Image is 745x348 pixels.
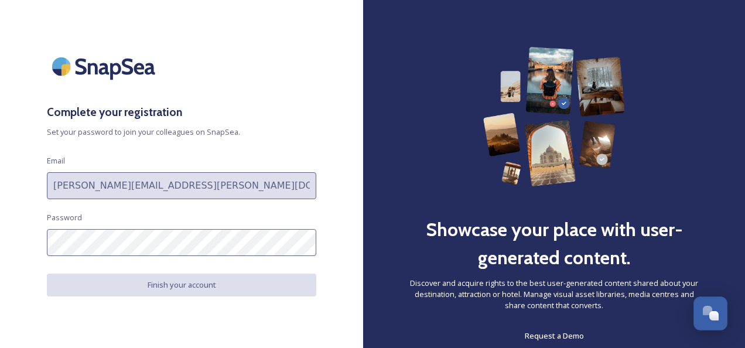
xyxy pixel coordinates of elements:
a: Request a Demo [525,329,584,343]
img: SnapSea Logo [47,47,164,86]
span: Password [47,212,82,223]
h2: Showcase your place with user-generated content. [410,216,698,272]
span: Email [47,155,65,166]
button: Finish your account [47,274,316,296]
button: Open Chat [693,296,727,330]
span: Request a Demo [525,330,584,341]
img: 63b42ca75bacad526042e722_Group%20154-p-800.png [483,47,625,186]
h3: Complete your registration [47,104,316,121]
span: Set your password to join your colleagues on SnapSea. [47,127,316,138]
span: Discover and acquire rights to the best user-generated content shared about your destination, att... [410,278,698,312]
